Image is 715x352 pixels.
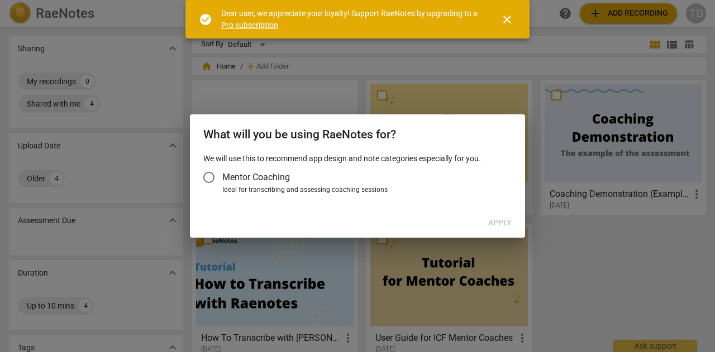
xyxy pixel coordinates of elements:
button: Close [494,6,521,33]
h2: What will you be using RaeNotes for? [203,128,512,142]
div: Account type [203,164,512,195]
span: close [500,13,514,26]
div: Ideal for transcribing and assessing coaching sessions [222,185,508,195]
span: Mentor Coaching [222,171,290,184]
span: check_circle [199,13,212,26]
div: Dear user, we appreciate your loyalty! Support RaeNotes by upgrading to a [221,8,480,31]
a: Pro subscription [221,21,278,30]
p: We will use this to recommend app design and note categories especially for you. [203,153,512,165]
